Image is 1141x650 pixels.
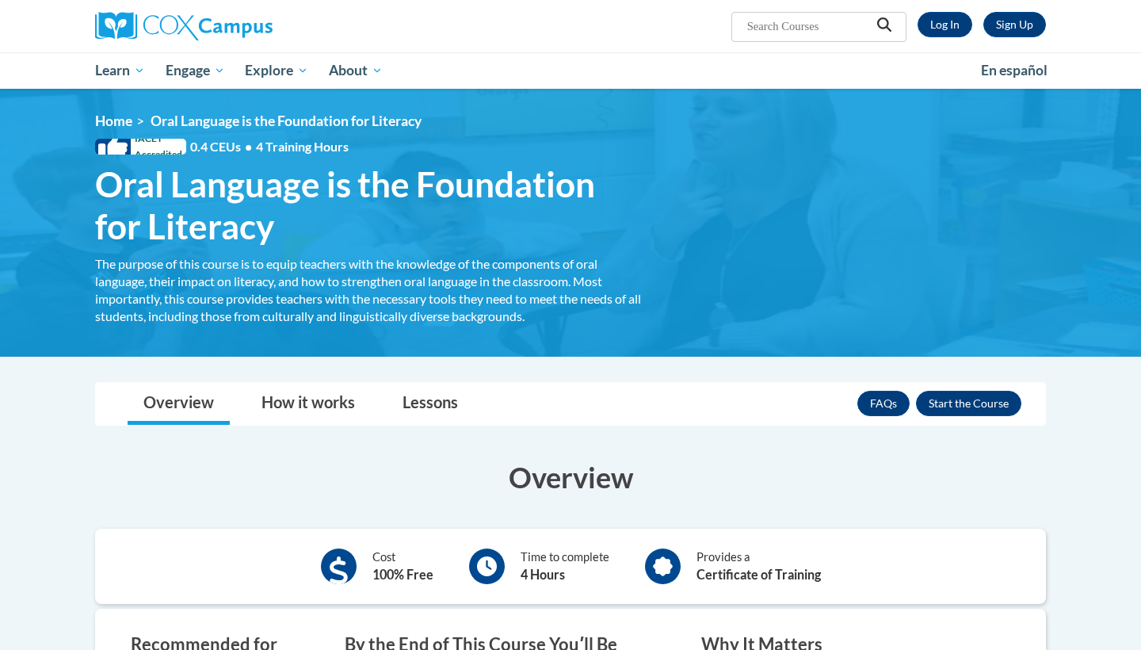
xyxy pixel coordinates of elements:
[746,17,872,36] input: Search Courses
[521,549,609,584] div: Time to complete
[696,567,821,582] b: Certificate of Training
[245,61,308,80] span: Explore
[372,549,433,584] div: Cost
[95,457,1046,497] h3: Overview
[95,255,642,325] div: The purpose of this course is to equip teachers with the knowledge of the components of oral lang...
[151,113,422,129] span: Oral Language is the Foundation for Literacy
[916,391,1021,416] button: Enroll
[981,62,1048,78] span: En español
[696,549,821,584] div: Provides a
[983,12,1046,37] a: Register
[95,163,642,247] span: Oral Language is the Foundation for Literacy
[166,61,225,80] span: Engage
[95,12,396,40] a: Cox Campus
[971,54,1058,87] a: En español
[319,52,393,89] a: About
[71,52,1070,89] div: Main menu
[190,138,349,155] span: 0.4 CEUs
[387,383,474,425] a: Lessons
[246,383,371,425] a: How it works
[235,52,319,89] a: Explore
[329,61,383,80] span: About
[85,52,155,89] a: Learn
[95,61,145,80] span: Learn
[95,12,273,40] img: Cox Campus
[521,567,565,582] b: 4 Hours
[95,113,132,129] a: Home
[918,12,972,37] a: Log In
[245,139,252,154] span: •
[128,383,230,425] a: Overview
[256,139,349,154] span: 4 Training Hours
[857,391,910,416] a: FAQs
[372,567,433,582] b: 100% Free
[872,17,896,37] button: Search
[155,52,235,89] a: Engage
[95,139,186,155] span: IACET Accredited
